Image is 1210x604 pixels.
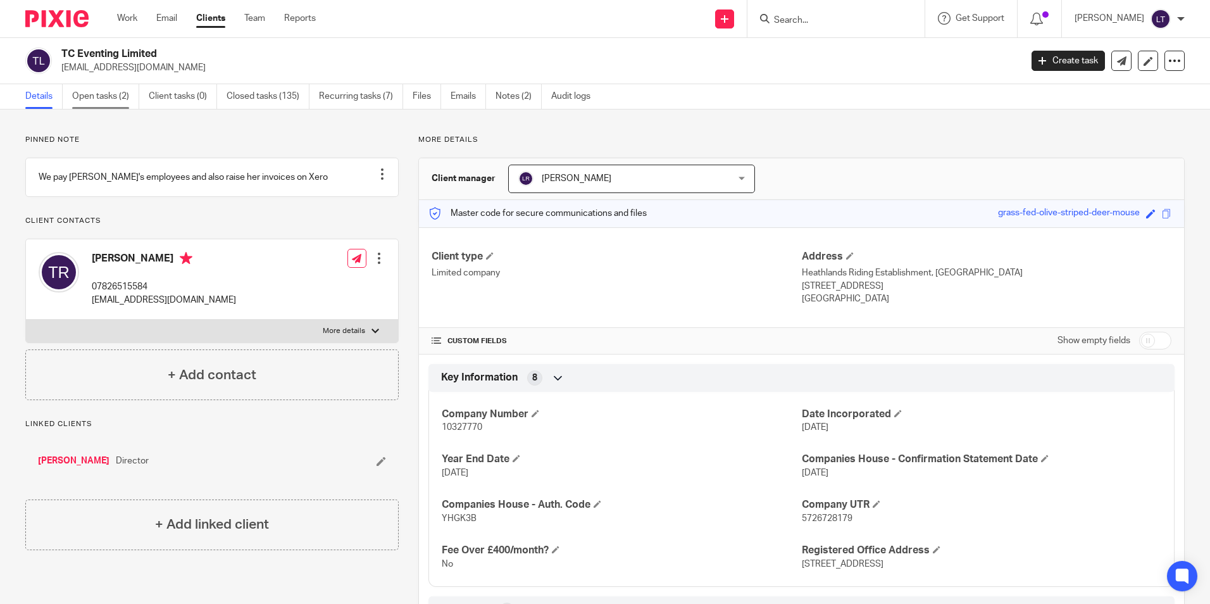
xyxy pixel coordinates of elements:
[1151,9,1171,29] img: svg%3E
[432,267,801,279] p: Limited company
[773,15,887,27] input: Search
[532,372,537,384] span: 8
[802,469,828,477] span: [DATE]
[442,469,468,477] span: [DATE]
[25,216,399,226] p: Client contacts
[155,515,269,534] h4: + Add linked client
[156,12,177,25] a: Email
[116,455,149,467] span: Director
[418,135,1185,145] p: More details
[244,12,265,25] a: Team
[542,174,611,183] span: [PERSON_NAME]
[442,453,801,466] h4: Year End Date
[149,84,217,109] a: Client tasks (0)
[442,544,801,557] h4: Fee Over £400/month?
[432,336,801,346] h4: CUSTOM FIELDS
[61,61,1013,74] p: [EMAIL_ADDRESS][DOMAIN_NAME]
[284,12,316,25] a: Reports
[25,10,89,27] img: Pixie
[319,84,403,109] a: Recurring tasks (7)
[441,371,518,384] span: Key Information
[39,252,79,293] img: svg%3E
[25,84,63,109] a: Details
[442,408,801,421] h4: Company Number
[451,84,486,109] a: Emails
[92,252,236,268] h4: [PERSON_NAME]
[802,544,1161,557] h4: Registered Office Address
[117,12,137,25] a: Work
[1057,334,1130,347] label: Show empty fields
[25,135,399,145] p: Pinned note
[432,250,801,263] h4: Client type
[442,514,477,523] span: YHGK3B
[72,84,139,109] a: Open tasks (2)
[428,207,647,220] p: Master code for secure communications and files
[92,294,236,306] p: [EMAIL_ADDRESS][DOMAIN_NAME]
[802,560,883,569] span: [STREET_ADDRESS]
[551,84,600,109] a: Audit logs
[802,408,1161,421] h4: Date Incorporated
[1075,12,1144,25] p: [PERSON_NAME]
[413,84,441,109] a: Files
[802,293,1171,305] p: [GEOGRAPHIC_DATA]
[802,514,852,523] span: 5726728179
[442,498,801,512] h4: Companies House - Auth. Code
[998,206,1140,221] div: grass-fed-olive-striped-deer-mouse
[25,419,399,429] p: Linked clients
[432,172,496,185] h3: Client manager
[802,267,1171,279] p: Heathlands Riding Establishment, [GEOGRAPHIC_DATA]
[802,280,1171,293] p: [STREET_ADDRESS]
[802,498,1161,512] h4: Company UTR
[802,250,1171,263] h4: Address
[802,453,1161,466] h4: Companies House - Confirmation Statement Date
[956,14,1004,23] span: Get Support
[496,84,542,109] a: Notes (2)
[442,423,482,432] span: 10327770
[168,365,256,385] h4: + Add contact
[1032,51,1105,71] a: Create task
[323,326,365,336] p: More details
[61,47,822,61] h2: TC Eventing Limited
[180,252,192,265] i: Primary
[518,171,533,186] img: svg%3E
[92,280,236,293] p: 07826515584
[38,455,109,467] a: [PERSON_NAME]
[802,423,828,432] span: [DATE]
[25,47,52,74] img: svg%3E
[227,84,309,109] a: Closed tasks (135)
[442,560,453,569] span: No
[196,12,225,25] a: Clients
